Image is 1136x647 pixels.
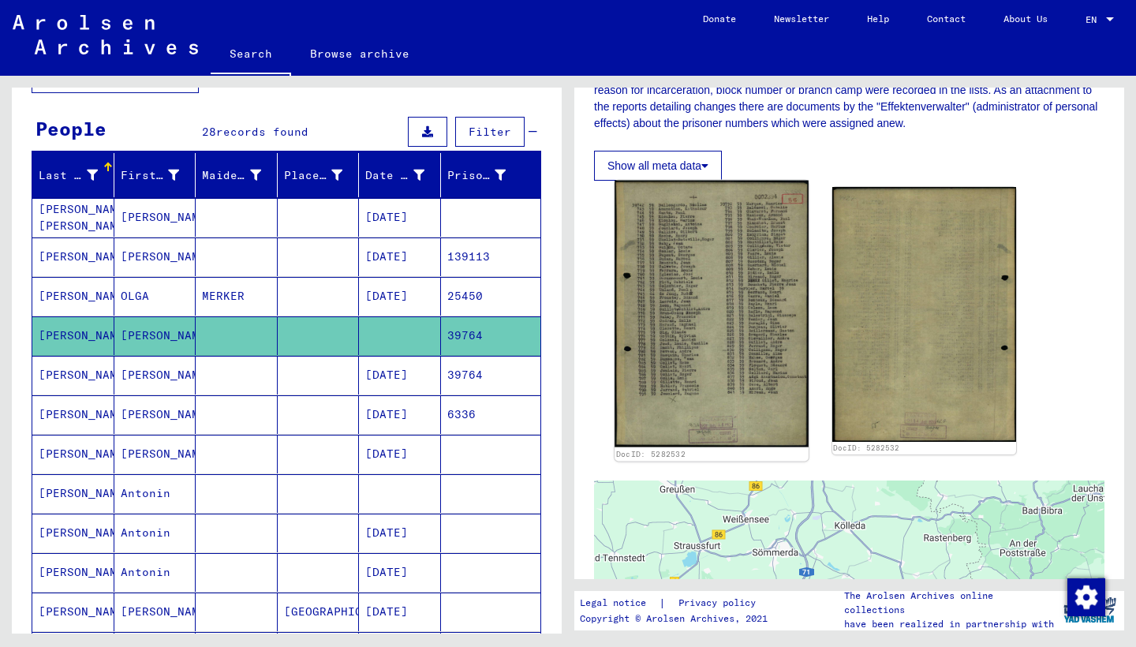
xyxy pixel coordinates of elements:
a: Privacy policy [666,595,775,611]
mat-cell: Antonin [114,553,196,592]
p: The Arolsen Archives online collections [844,589,1056,617]
img: yv_logo.png [1060,590,1119,630]
mat-header-cell: Last Name [32,153,114,197]
p: Copyright © Arolsen Archives, 2021 [580,611,775,626]
mat-cell: [PERSON_NAME] [PERSON_NAME] [32,198,114,237]
div: First Name [121,163,200,188]
div: Last Name [39,167,98,184]
div: Maiden Name [202,167,261,184]
div: Prisoner # [447,167,506,184]
mat-cell: [DATE] [359,593,441,631]
mat-cell: [DATE] [359,277,441,316]
div: Prisoner # [447,163,526,188]
mat-cell: 6336 [441,395,541,434]
a: DocID: 5282532 [833,443,899,452]
div: Date of Birth [365,163,444,188]
mat-cell: OLGA [114,277,196,316]
img: 002.jpg [832,187,1017,441]
mat-cell: Antonin [114,474,196,513]
div: People [35,114,106,143]
mat-cell: [DATE] [359,514,441,552]
mat-header-cell: Prisoner # [441,153,541,197]
a: Browse archive [291,35,428,73]
mat-cell: [PERSON_NAME] [32,395,114,434]
mat-cell: [PERSON_NAME] [114,198,196,237]
mat-cell: [PERSON_NAME] [32,316,114,355]
mat-cell: 25450 [441,277,541,316]
p: have been realized in partnership with [844,617,1056,631]
mat-cell: [PERSON_NAME] [32,474,114,513]
mat-cell: [DATE] [359,356,441,395]
mat-cell: [PERSON_NAME] [114,395,196,434]
div: | [580,595,775,611]
mat-cell: [DATE] [359,198,441,237]
mat-cell: [PERSON_NAME] [114,316,196,355]
mat-header-cell: Place of Birth [278,153,360,197]
mat-cell: [PERSON_NAME] [114,593,196,631]
span: Filter [469,125,511,139]
mat-cell: [PERSON_NAME] [114,435,196,473]
mat-cell: [PERSON_NAME] [114,237,196,276]
div: Maiden Name [202,163,281,188]
mat-header-cell: Maiden Name [196,153,278,197]
mat-cell: [PERSON_NAME] [32,593,114,631]
div: Place of Birth [284,167,343,184]
div: Date of Birth [365,167,424,184]
a: DocID: 5282532 [616,450,686,459]
mat-cell: [PERSON_NAME] [32,237,114,276]
mat-select-trigger: EN [1086,13,1097,25]
img: 001.jpg [615,181,808,447]
span: records found [216,125,308,139]
mat-cell: [PERSON_NAME] [32,553,114,592]
img: Arolsen_neg.svg [13,15,198,54]
mat-cell: [PERSON_NAME] [32,435,114,473]
span: 28 [202,125,216,139]
p: The order of the information in the reports detailing changes changes slightly over the period of... [594,49,1104,132]
a: Legal notice [580,595,659,611]
mat-cell: [DATE] [359,237,441,276]
mat-cell: 39764 [441,356,541,395]
mat-cell: 39764 [441,316,541,355]
mat-cell: [GEOGRAPHIC_DATA] [278,593,360,631]
button: Show all meta data [594,151,722,181]
a: Search [211,35,291,76]
mat-cell: [PERSON_NAME] [32,514,114,552]
div: Last Name [39,163,118,188]
div: Place of Birth [284,163,363,188]
button: Filter [455,117,525,147]
mat-cell: 139113 [441,237,541,276]
mat-cell: Antonin [114,514,196,552]
mat-cell: [PERSON_NAME] [32,277,114,316]
mat-cell: [DATE] [359,395,441,434]
mat-header-cell: Date of Birth [359,153,441,197]
mat-cell: [DATE] [359,553,441,592]
div: First Name [121,167,180,184]
img: Zustimmung ändern [1067,578,1105,616]
mat-cell: [PERSON_NAME] [114,356,196,395]
mat-header-cell: First Name [114,153,196,197]
mat-cell: MERKER [196,277,278,316]
mat-cell: [PERSON_NAME] [32,356,114,395]
mat-cell: [DATE] [359,435,441,473]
